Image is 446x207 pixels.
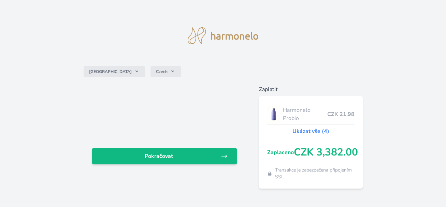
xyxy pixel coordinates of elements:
[294,146,358,159] span: CZK 3,382.00
[267,106,280,123] img: CLEAN_PROBIO_se_stinem_x-lo.jpg
[292,127,329,135] a: Ukázat vše (4)
[89,69,132,74] span: [GEOGRAPHIC_DATA]
[188,27,259,44] img: logo.svg
[327,110,355,118] span: CZK 21.98
[84,66,145,77] button: [GEOGRAPHIC_DATA]
[259,85,362,93] h6: Zaplatit
[97,152,221,160] span: Pokračovat
[275,167,355,180] span: Transakce je zabezpečena připojením SSL
[150,66,181,77] button: Czech
[267,148,294,157] span: Zaplaceno
[92,148,238,164] a: Pokračovat
[283,106,327,122] span: Harmonelo Probio
[156,69,168,74] span: Czech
